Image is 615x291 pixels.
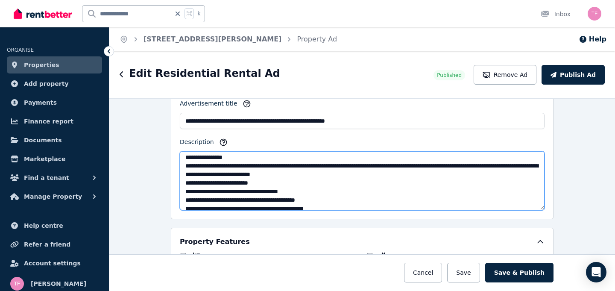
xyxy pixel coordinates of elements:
span: ORGANISE [7,47,34,53]
a: Help centre [7,217,102,234]
span: [PERSON_NAME] [31,279,86,289]
span: k [197,10,200,17]
img: RentBetter [14,7,72,20]
label: Advertisement title [180,99,237,111]
a: Documents [7,132,102,149]
h1: Edit Residential Rental Ad [129,67,280,80]
label: Pets allowed [391,252,429,261]
span: Published [437,72,462,79]
button: Find a tenant [7,169,102,186]
label: Description [180,138,214,150]
a: Property Ad [297,35,337,43]
img: Tracey Farrell [10,277,24,291]
span: Find a tenant [24,173,69,183]
span: Payments [24,97,57,108]
a: Account settings [7,255,102,272]
a: Refer a friend [7,236,102,253]
h5: Property Features [180,237,250,247]
span: Account settings [24,258,81,268]
a: Add property [7,75,102,92]
a: Marketplace [7,150,102,168]
span: Documents [24,135,62,145]
span: Refer a friend [24,239,70,250]
nav: Breadcrumb [109,27,347,51]
span: Manage Property [24,191,82,202]
img: Tracey Farrell [588,7,601,21]
span: Finance report [24,116,73,126]
span: Add property [24,79,69,89]
a: Properties [7,56,102,73]
a: Finance report [7,113,102,130]
button: Help [579,34,606,44]
button: Save [447,263,480,282]
div: Open Intercom Messenger [586,262,606,282]
button: Publish Ad [542,65,605,85]
button: Cancel [404,263,442,282]
a: [STREET_ADDRESS][PERSON_NAME] [143,35,281,43]
button: Manage Property [7,188,102,205]
button: Remove Ad [474,65,536,85]
label: Furnished [205,252,234,261]
span: Help centre [24,220,63,231]
div: Inbox [541,10,571,18]
a: Payments [7,94,102,111]
button: Save & Publish [485,263,553,282]
span: Properties [24,60,59,70]
span: Marketplace [24,154,65,164]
